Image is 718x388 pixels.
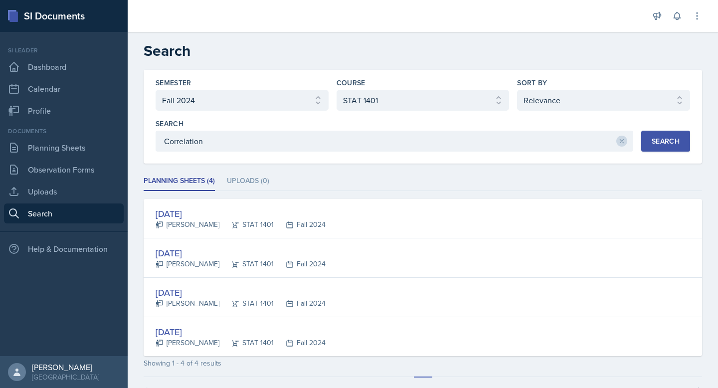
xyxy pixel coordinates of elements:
[4,160,124,180] a: Observation Forms
[4,239,124,259] div: Help & Documentation
[32,362,99,372] div: [PERSON_NAME]
[652,137,680,145] div: Search
[156,286,326,299] div: [DATE]
[156,246,326,260] div: [DATE]
[4,127,124,136] div: Documents
[156,325,326,339] div: [DATE]
[156,207,326,220] div: [DATE]
[4,57,124,77] a: Dashboard
[4,182,124,201] a: Uploads
[517,78,547,88] label: Sort By
[156,298,219,309] div: [PERSON_NAME]
[4,101,124,121] a: Profile
[156,78,191,88] label: Semester
[156,219,219,230] div: [PERSON_NAME]
[274,219,326,230] div: Fall 2024
[32,372,99,382] div: [GEOGRAPHIC_DATA]
[227,172,269,191] li: Uploads (0)
[4,46,124,55] div: Si leader
[156,119,183,129] label: Search
[144,358,702,369] div: Showing 1 - 4 of 4 results
[219,338,274,348] div: STAT 1401
[219,298,274,309] div: STAT 1401
[219,219,274,230] div: STAT 1401
[274,338,326,348] div: Fall 2024
[219,259,274,269] div: STAT 1401
[156,259,219,269] div: [PERSON_NAME]
[144,172,215,191] li: Planning Sheets (4)
[337,78,365,88] label: Course
[144,42,702,60] h2: Search
[4,138,124,158] a: Planning Sheets
[274,298,326,309] div: Fall 2024
[641,131,690,152] button: Search
[156,338,219,348] div: [PERSON_NAME]
[274,259,326,269] div: Fall 2024
[4,203,124,223] a: Search
[156,131,633,152] input: Enter search phrase
[4,79,124,99] a: Calendar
